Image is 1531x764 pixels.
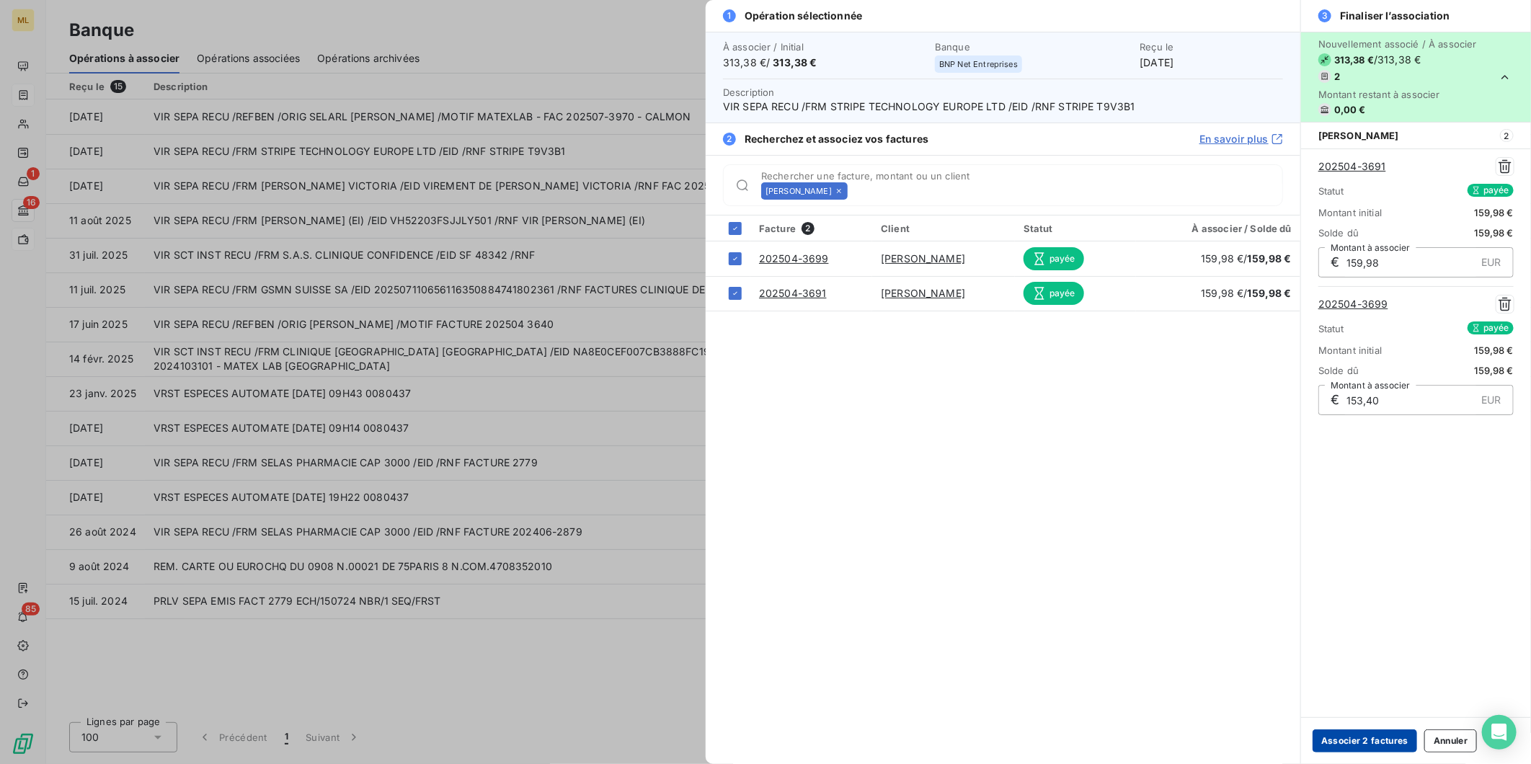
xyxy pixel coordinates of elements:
[1248,287,1292,299] span: 159,98 €
[1318,207,1382,218] span: Montant initial
[1024,223,1127,234] div: Statut
[1313,729,1417,752] button: Associer 2 factures
[853,184,1282,198] input: placeholder
[1374,53,1421,67] span: / 313,38 €
[1024,282,1084,305] span: payée
[765,187,832,195] span: [PERSON_NAME]
[1024,247,1084,270] span: payée
[1424,729,1477,752] button: Annuler
[1318,159,1386,174] a: 202504-3691
[1334,71,1340,82] span: 2
[881,287,965,299] a: [PERSON_NAME]
[1145,223,1292,234] div: À associer / Solde dû
[1482,715,1517,750] div: Open Intercom Messenger
[1334,54,1374,66] span: 313,38 €
[723,55,926,70] span: 313,38 € /
[723,99,1283,114] span: VIR SEPA RECU /FRM STRIPE TECHNOLOGY EUROPE LTD /EID /RNF STRIPE T9V3B1
[802,222,815,235] span: 2
[1468,321,1514,334] span: payée
[935,41,1131,53] span: Banque
[1318,297,1388,311] a: 202504-3699
[1475,227,1514,239] span: 159,98 €
[723,41,926,53] span: À associer / Initial
[939,60,1018,68] span: BNP Net Entreprises
[723,86,775,98] span: Description
[745,132,928,146] span: Recherchez et associez vos factures
[723,133,736,146] span: 2
[1140,41,1283,53] span: Reçu le
[1318,38,1477,50] span: Nouvellement associé / À associer
[1475,365,1514,376] span: 159,98 €
[745,9,862,23] span: Opération sélectionnée
[1475,207,1514,218] span: 159,98 €
[1318,185,1344,197] span: Statut
[1334,104,1366,115] span: 0,00 €
[1248,252,1292,265] span: 159,98 €
[1199,132,1283,146] a: En savoir plus
[1468,184,1514,197] span: payée
[1201,287,1292,299] span: 159,98 € /
[759,252,829,265] a: 202504-3699
[1475,345,1514,356] span: 159,98 €
[1500,129,1514,142] span: 2
[1318,227,1359,239] span: Solde dû
[1318,130,1399,141] span: [PERSON_NAME]
[773,56,817,68] span: 313,38 €
[1318,89,1477,100] span: Montant restant à associer
[1140,41,1283,70] div: [DATE]
[1318,323,1344,334] span: Statut
[881,223,1006,234] div: Client
[759,222,864,235] div: Facture
[723,9,736,22] span: 1
[881,252,965,265] a: [PERSON_NAME]
[1318,345,1382,356] span: Montant initial
[1318,9,1331,22] span: 3
[1318,365,1359,376] span: Solde dû
[1340,9,1450,23] span: Finaliser l’association
[1201,252,1292,265] span: 159,98 € /
[759,287,827,299] a: 202504-3691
